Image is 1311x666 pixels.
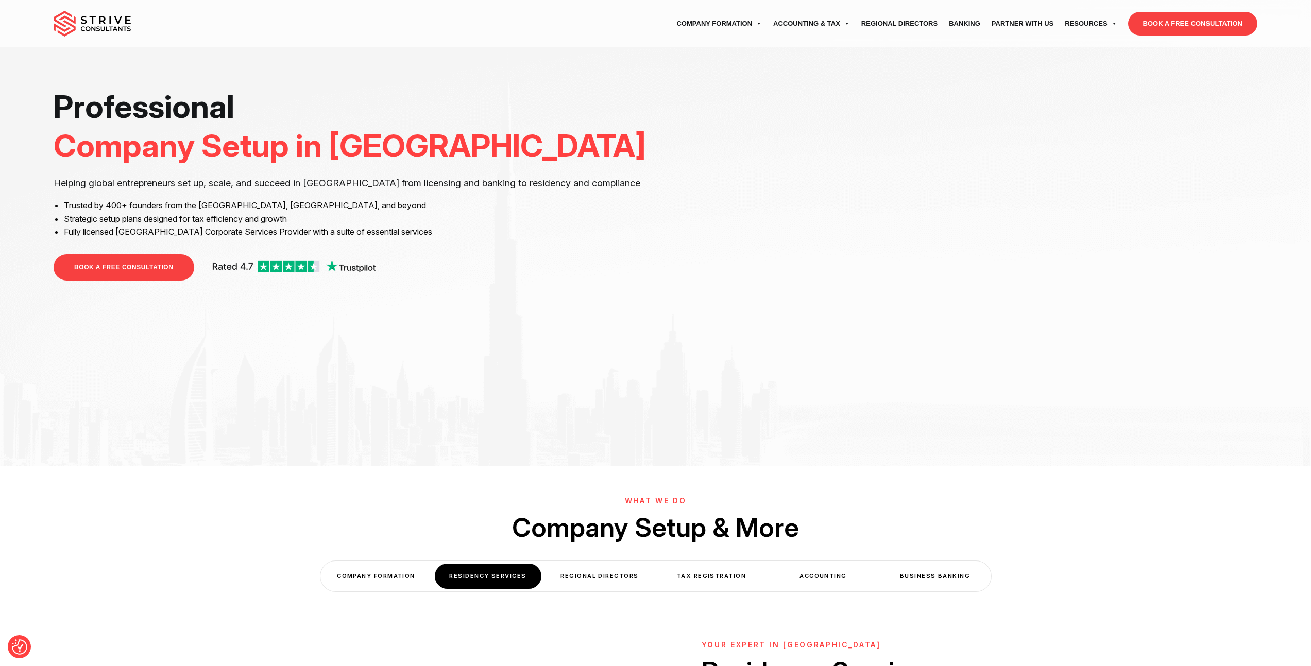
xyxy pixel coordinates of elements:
li: Trusted by 400+ founders from the [GEOGRAPHIC_DATA], [GEOGRAPHIC_DATA], and beyond [64,199,648,213]
h6: YOUR EXPERT IN [GEOGRAPHIC_DATA] [702,641,1265,650]
button: Consent Preferences [12,639,27,655]
img: main-logo.svg [54,11,131,37]
p: Helping global entrepreneurs set up, scale, and succeed in [GEOGRAPHIC_DATA] from licensing and b... [54,176,648,191]
li: Strategic setup plans designed for tax efficiency and growth [64,213,648,226]
a: Partner with Us [986,9,1059,38]
div: Business Banking [882,564,989,589]
h1: Professional [54,87,648,165]
div: Tax Registration [658,564,765,589]
li: Fully licensed [GEOGRAPHIC_DATA] Corporate Services Provider with a suite of essential services [64,225,648,239]
div: COMPANY FORMATION [323,564,430,589]
a: Company Formation [671,9,768,38]
a: Regional Directors [856,9,943,38]
div: Accounting [770,564,877,589]
a: Accounting & Tax [768,9,856,38]
iframe: <br /> [663,87,1257,422]
a: BOOK A FREE CONSULTATION [54,254,194,281]
div: Residency Services [435,564,541,589]
a: Banking [943,9,986,38]
span: Company Setup in [GEOGRAPHIC_DATA] [54,127,646,165]
a: Resources [1059,9,1122,38]
div: Regional Directors [547,564,653,589]
img: Revisit consent button [12,639,27,655]
a: BOOK A FREE CONSULTATION [1128,12,1257,36]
